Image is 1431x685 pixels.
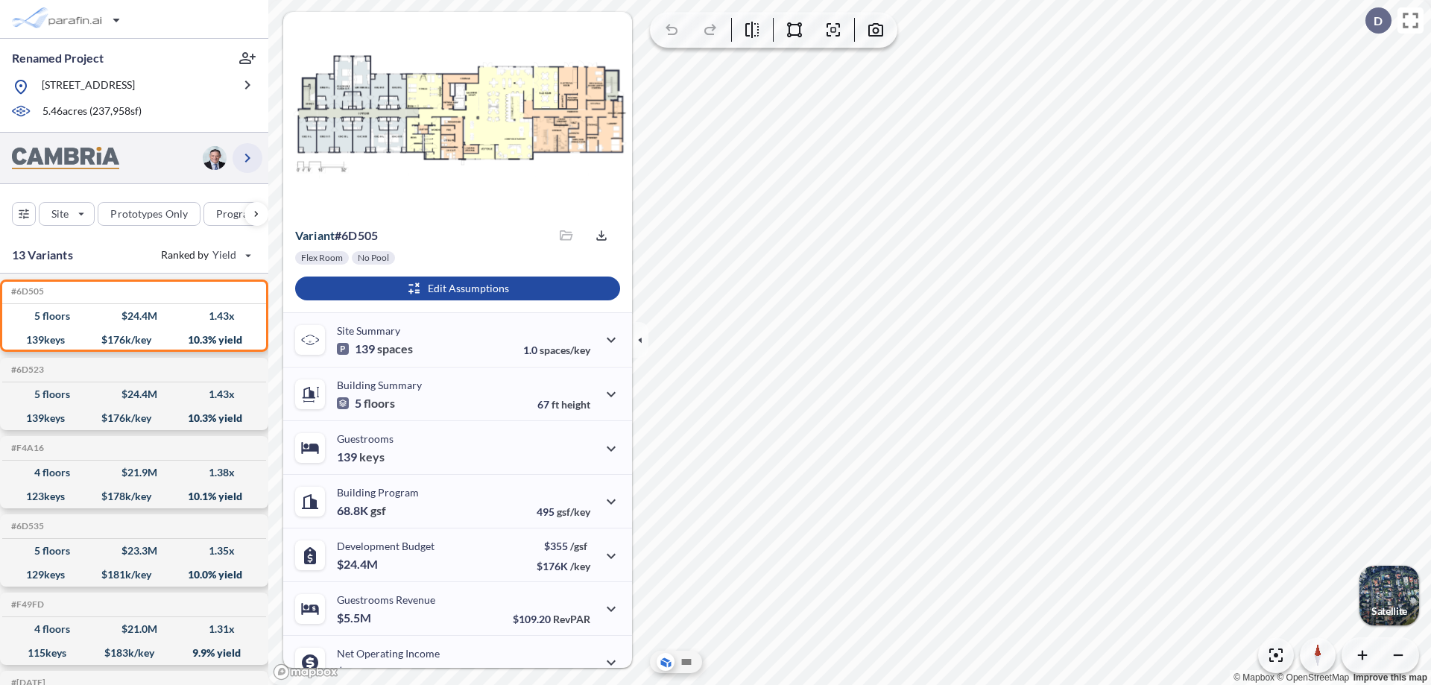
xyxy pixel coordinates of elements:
[301,252,343,264] p: Flex Room
[1233,672,1274,683] a: Mapbox
[1374,14,1383,28] p: D
[337,593,435,606] p: Guestrooms Revenue
[570,540,587,552] span: /gsf
[657,653,675,671] button: Aerial View
[12,147,119,170] img: BrandImage
[370,503,386,518] span: gsf
[12,246,73,264] p: 13 Variants
[337,396,395,411] p: 5
[513,613,590,625] p: $109.20
[8,599,44,610] h5: Click to copy the code
[337,449,385,464] p: 139
[42,78,135,96] p: [STREET_ADDRESS]
[203,202,284,226] button: Program
[1371,605,1407,617] p: Satellite
[8,443,44,453] h5: Click to copy the code
[337,647,440,660] p: Net Operating Income
[212,247,237,262] span: Yield
[537,505,590,518] p: 495
[273,663,338,681] a: Mapbox homepage
[527,666,590,679] p: 45.0%
[295,228,335,242] span: Variant
[12,50,104,66] p: Renamed Project
[570,560,590,572] span: /key
[557,505,590,518] span: gsf/key
[203,146,227,170] img: user logo
[428,281,509,296] p: Edit Assumptions
[552,398,559,411] span: ft
[295,277,620,300] button: Edit Assumptions
[337,610,373,625] p: $5.5M
[537,560,590,572] p: $176K
[337,341,413,356] p: 139
[364,396,395,411] span: floors
[42,104,142,120] p: 5.46 acres ( 237,958 sf)
[337,540,435,552] p: Development Budget
[8,521,44,531] h5: Click to copy the code
[337,664,373,679] p: $2.5M
[110,206,188,221] p: Prototypes Only
[8,364,44,375] h5: Click to copy the code
[216,206,258,221] p: Program
[39,202,95,226] button: Site
[337,379,422,391] p: Building Summary
[358,252,389,264] p: No Pool
[553,613,590,625] span: RevPAR
[377,341,413,356] span: spaces
[51,206,69,221] p: Site
[677,653,695,671] button: Site Plan
[537,540,590,552] p: $355
[537,398,590,411] p: 67
[8,286,44,297] h5: Click to copy the code
[98,202,200,226] button: Prototypes Only
[1353,672,1427,683] a: Improve this map
[1359,566,1419,625] img: Switcher Image
[523,344,590,356] p: 1.0
[540,344,590,356] span: spaces/key
[337,557,380,572] p: $24.4M
[561,398,590,411] span: height
[359,449,385,464] span: keys
[337,324,400,337] p: Site Summary
[337,486,419,499] p: Building Program
[337,432,394,445] p: Guestrooms
[557,666,590,679] span: margin
[295,228,378,243] p: # 6d505
[1359,566,1419,625] button: Switcher ImageSatellite
[149,243,261,267] button: Ranked by Yield
[1277,672,1349,683] a: OpenStreetMap
[337,503,386,518] p: 68.8K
